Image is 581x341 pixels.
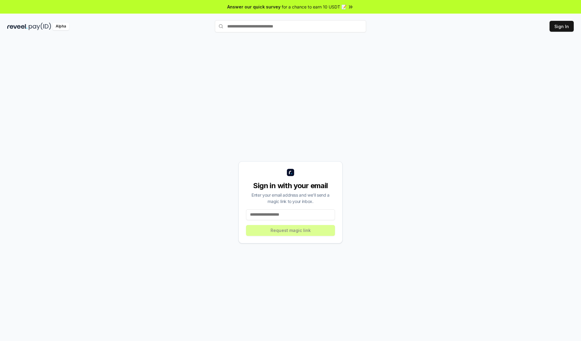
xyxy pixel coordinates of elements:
button: Sign In [550,21,574,32]
div: Sign in with your email [246,181,335,191]
img: logo_small [287,169,294,176]
img: reveel_dark [7,23,28,30]
span: for a chance to earn 10 USDT 📝 [282,4,346,10]
img: pay_id [29,23,51,30]
div: Enter your email address and we’ll send a magic link to your inbox. [246,192,335,204]
span: Answer our quick survey [227,4,281,10]
div: Alpha [52,23,69,30]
